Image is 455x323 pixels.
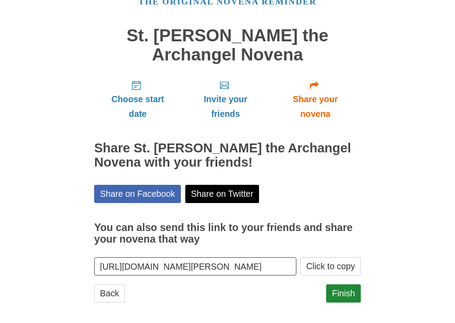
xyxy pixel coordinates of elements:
a: Finish [326,284,361,303]
a: Share your novena [270,73,361,126]
a: Share on Twitter [185,185,259,203]
a: Share on Facebook [94,185,181,203]
a: Invite your friends [181,73,270,126]
h2: Share St. [PERSON_NAME] the Archangel Novena with your friends! [94,141,361,170]
span: Choose start date [103,92,172,121]
h1: St. [PERSON_NAME] the Archangel Novena [94,26,361,64]
a: Back [94,284,125,303]
button: Click to copy [300,257,361,275]
a: Choose start date [94,73,181,126]
span: Share your novena [279,92,352,121]
span: Invite your friends [190,92,261,121]
h3: You can also send this link to your friends and share your novena that way [94,222,361,245]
